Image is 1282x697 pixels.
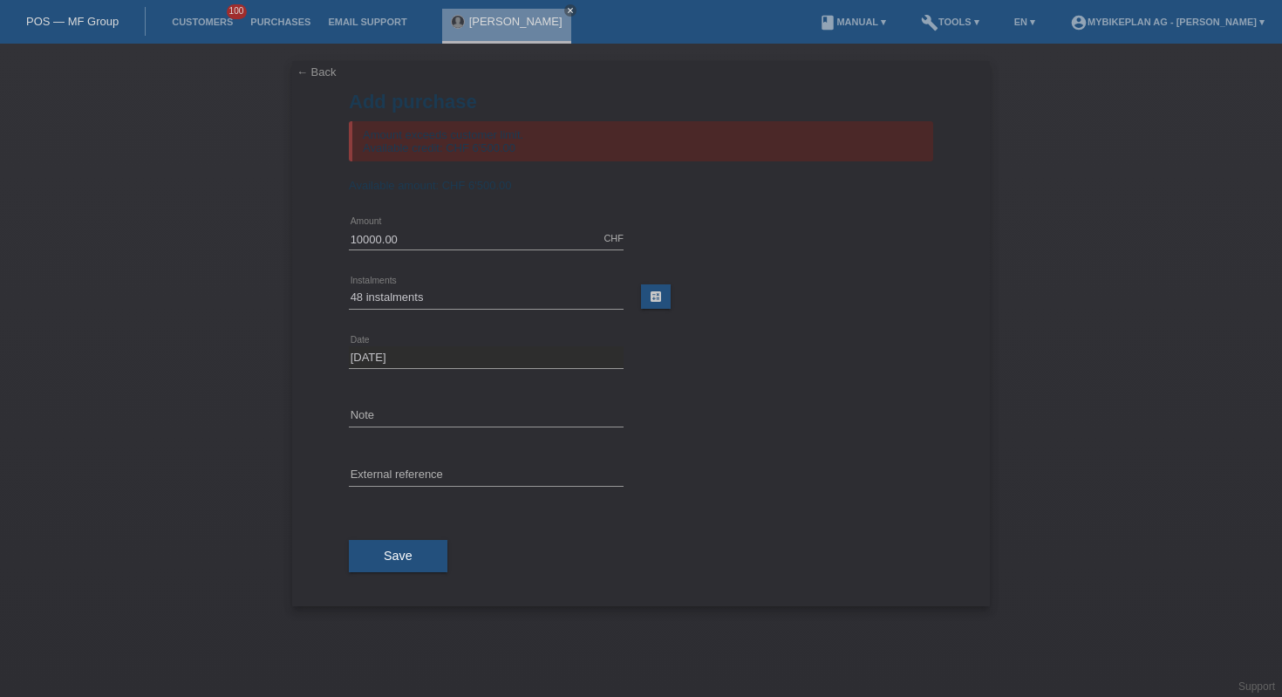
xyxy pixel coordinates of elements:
i: calculate [649,290,663,304]
a: Customers [163,17,242,27]
h1: Add purchase [349,91,933,113]
a: POS — MF Group [26,15,119,28]
div: CHF [603,233,624,243]
a: [PERSON_NAME] [469,15,563,28]
i: close [566,6,575,15]
div: Amount exceeds customer limit. Available credit: CHF 6'500.00 [349,121,933,161]
a: EN ▾ [1006,17,1044,27]
a: close [564,4,576,17]
a: Purchases [242,17,319,27]
a: Support [1238,680,1275,693]
a: calculate [641,284,671,309]
i: account_circle [1070,14,1088,31]
span: CHF 6'500.00 [442,179,512,192]
a: Email Support [319,17,415,27]
a: account_circleMybikeplan AG - [PERSON_NAME] ▾ [1061,17,1273,27]
span: 100 [227,4,248,19]
a: ← Back [297,65,337,79]
i: build [921,14,938,31]
button: Save [349,540,447,573]
a: bookManual ▾ [810,17,895,27]
span: Available amount: [349,179,439,192]
a: buildTools ▾ [912,17,988,27]
span: Save [384,549,413,563]
i: book [819,14,836,31]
